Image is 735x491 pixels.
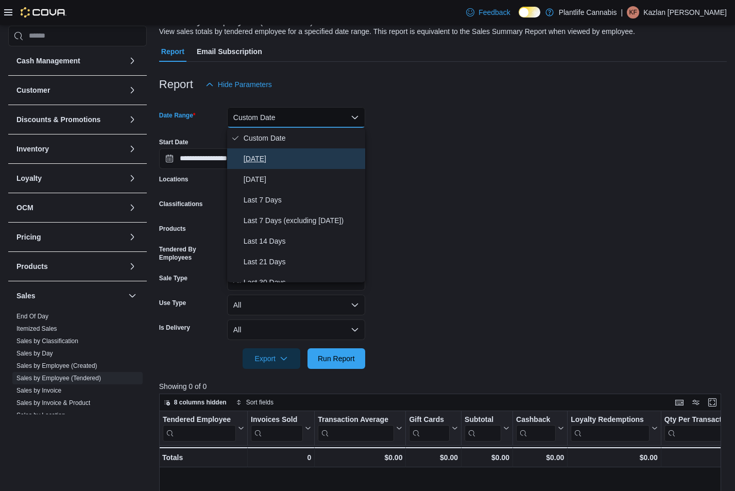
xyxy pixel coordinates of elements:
[162,451,244,464] div: Totals
[16,349,53,358] span: Sales by Day
[218,79,272,90] span: Hide Parameters
[244,173,361,185] span: [DATE]
[462,2,514,23] a: Feedback
[465,415,501,425] div: Subtotal
[16,173,124,183] button: Loyalty
[227,295,365,315] button: All
[16,232,41,242] h3: Pricing
[516,415,556,441] div: Cashback
[16,85,50,95] h3: Customer
[159,78,193,91] h3: Report
[244,256,361,268] span: Last 21 Days
[16,337,78,345] a: Sales by Classification
[21,7,66,18] img: Cova
[163,415,236,425] div: Tendered Employee
[16,232,124,242] button: Pricing
[126,143,139,155] button: Inventory
[16,399,90,407] a: Sales by Invoice & Product
[16,387,61,394] a: Sales by Invoice
[571,415,658,441] button: Loyalty Redemptions
[16,291,124,301] button: Sales
[251,415,303,425] div: Invoices Sold
[16,202,33,213] h3: OCM
[163,415,244,441] button: Tendered Employee
[16,375,101,382] a: Sales by Employee (Tendered)
[16,85,124,95] button: Customer
[251,415,303,441] div: Invoices Sold
[643,6,727,19] p: Kazlan [PERSON_NAME]
[16,350,53,357] a: Sales by Day
[126,84,139,96] button: Customer
[126,231,139,243] button: Pricing
[409,415,450,441] div: Gift Card Sales
[8,310,147,487] div: Sales
[159,274,187,282] label: Sale Type
[16,261,48,272] h3: Products
[163,415,236,441] div: Tendered Employee
[227,107,365,128] button: Custom Date
[673,396,686,409] button: Keyboard shortcuts
[159,324,190,332] label: Is Delivery
[159,225,186,233] label: Products
[16,362,97,370] span: Sales by Employee (Created)
[159,111,196,120] label: Date Range
[16,325,57,333] span: Itemized Sales
[16,56,124,66] button: Cash Management
[126,172,139,184] button: Loyalty
[249,348,294,369] span: Export
[629,6,637,19] span: KF
[251,415,311,441] button: Invoices Sold
[159,299,186,307] label: Use Type
[559,6,617,19] p: Plantlife Cannabis
[16,114,124,125] button: Discounts & Promotions
[16,412,65,419] a: Sales by Location
[16,291,36,301] h3: Sales
[516,415,556,425] div: Cashback
[244,153,361,165] span: [DATE]
[126,113,139,126] button: Discounts & Promotions
[244,276,361,289] span: Last 30 Days
[16,144,49,154] h3: Inventory
[159,381,727,392] p: Showing 0 of 0
[159,245,223,262] label: Tendered By Employees
[318,415,394,425] div: Transaction Average
[621,6,623,19] p: |
[519,7,540,18] input: Dark Mode
[409,451,458,464] div: $0.00
[197,41,262,62] span: Email Subscription
[516,451,564,464] div: $0.00
[465,451,509,464] div: $0.00
[627,6,639,19] div: Kazlan Foisy-Lentz
[159,26,635,37] div: View sales totals by tendered employee for a specified date range. This report is equivalent to t...
[244,132,361,144] span: Custom Date
[409,415,450,425] div: Gift Cards
[126,260,139,273] button: Products
[126,201,139,214] button: OCM
[201,74,276,95] button: Hide Parameters
[227,128,365,282] div: Select listbox
[409,415,458,441] button: Gift Cards
[571,415,649,425] div: Loyalty Redemptions
[318,353,355,364] span: Run Report
[16,386,61,395] span: Sales by Invoice
[243,348,300,369] button: Export
[159,138,189,146] label: Start Date
[16,144,124,154] button: Inventory
[16,56,80,66] h3: Cash Management
[227,319,365,340] button: All
[160,396,231,409] button: 8 columns hidden
[16,312,48,320] span: End Of Day
[16,313,48,320] a: End Of Day
[465,415,501,441] div: Subtotal
[307,348,365,369] button: Run Report
[159,175,189,183] label: Locations
[571,451,658,464] div: $0.00
[126,55,139,67] button: Cash Management
[244,214,361,227] span: Last 7 Days (excluding [DATE])
[16,173,42,183] h3: Loyalty
[571,415,649,441] div: Loyalty Redemptions
[16,261,124,272] button: Products
[706,396,719,409] button: Enter fullscreen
